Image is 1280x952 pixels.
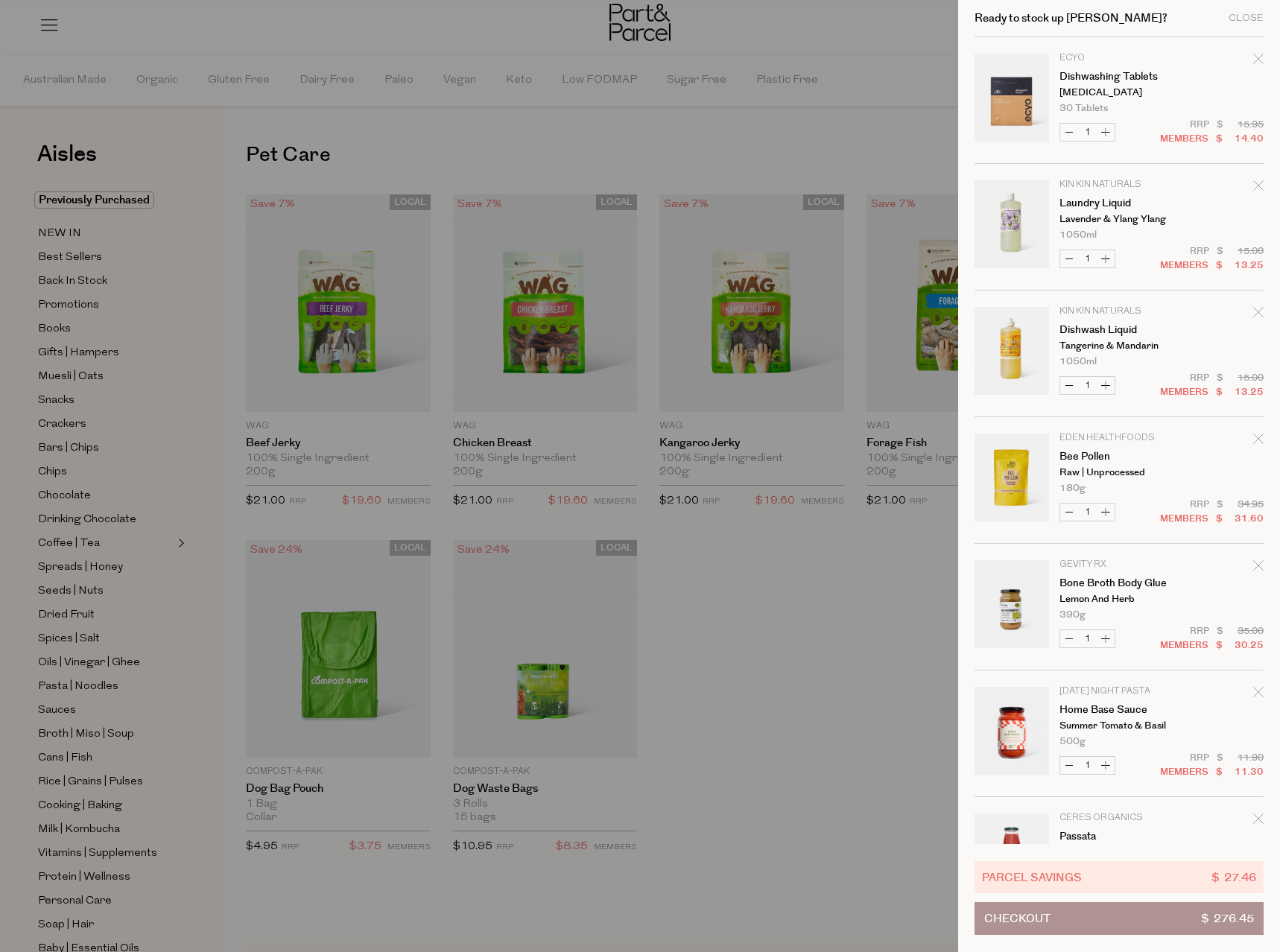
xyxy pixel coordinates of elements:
p: Eden Healthfoods [1059,434,1175,442]
a: Bee Pollen [1059,451,1175,462]
p: Gevity RX [1059,560,1175,569]
p: Ecyo [1059,54,1175,63]
input: QTY Bone Broth Body Glue [1078,630,1097,647]
input: QTY Bee Pollen [1078,504,1097,521]
p: Summer Tomato & Basil [1059,721,1175,731]
p: Raw | Unprocessed [1059,468,1175,477]
span: 390g [1059,610,1086,620]
a: Home Base Sauce [1059,705,1175,715]
div: Remove Bone Broth Body Glue [1253,558,1264,578]
h2: Ready to stock up [PERSON_NAME]? [975,13,1167,24]
div: Remove Dishwash Liquid [1253,305,1264,325]
button: Checkout$ 276.45 [975,902,1264,935]
div: Remove Passata [1253,811,1264,831]
a: Dishwash Liquid [1059,325,1175,335]
input: QTY Dishwashing Tablets [1078,124,1097,141]
div: Remove Home Base Sauce [1253,685,1264,705]
span: Checkout [984,903,1051,934]
span: $ 276.45 [1201,903,1254,934]
input: QTY Dishwash Liquid [1078,377,1097,394]
a: Passata [1059,831,1175,842]
a: Dishwashing Tablets [1059,72,1175,82]
div: Remove Bee Pollen [1253,431,1264,451]
p: Lemon and Herb [1059,594,1175,604]
a: Bone Broth Body Glue [1059,578,1175,588]
span: 180g [1059,483,1086,493]
span: Parcel Savings [982,869,1082,886]
p: [DATE] Night Pasta [1059,687,1175,696]
span: 1050ml [1059,230,1097,240]
p: [MEDICAL_DATA] [1059,88,1175,98]
a: Laundry Liquid [1059,198,1175,209]
input: QTY Laundry Liquid [1078,250,1097,267]
p: Kin Kin Naturals [1059,307,1175,316]
p: Tangerine & Mandarin [1059,341,1175,351]
div: Remove Laundry Liquid [1253,178,1264,198]
span: 30 Tablets [1059,104,1108,113]
input: QTY Home Base Sauce [1078,757,1097,774]
div: Close [1229,13,1264,23]
div: Remove Dishwashing Tablets [1253,51,1264,72]
p: Ceres Organics [1059,813,1175,822]
span: 500g [1059,737,1086,746]
span: 1050ml [1059,357,1097,366]
p: Lavender & Ylang Ylang [1059,215,1175,224]
span: $ 27.46 [1211,869,1256,886]
p: Kin Kin Naturals [1059,180,1175,189]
